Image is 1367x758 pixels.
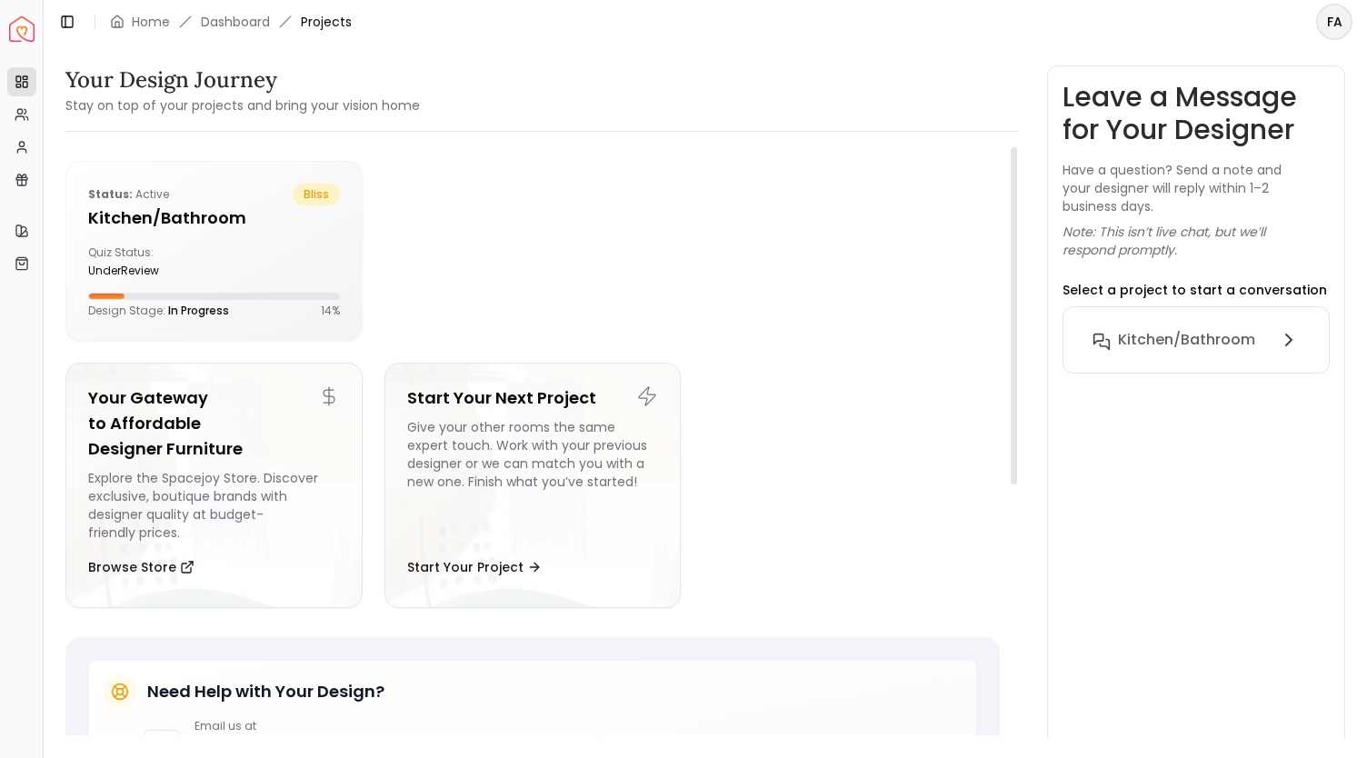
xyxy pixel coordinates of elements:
[201,13,270,31] a: Dashboard
[147,679,384,704] h5: Need Help with Your Design?
[110,13,352,31] nav: breadcrumb
[88,184,169,205] p: active
[301,13,352,31] span: Projects
[88,245,206,278] div: Quiz Status:
[9,16,35,42] a: Spacejoy
[65,65,420,95] h3: Your Design Journey
[1063,161,1330,215] p: Have a question? Send a note and your designer will reply within 1–2 business days.
[1118,329,1255,351] h6: Kitchen/Bathroom
[88,264,206,278] div: underReview
[88,205,340,231] h5: Kitchen/Bathroom
[9,16,35,42] img: Spacejoy Logo
[1063,223,1330,259] p: Note: This isn’t live chat, but we’ll respond promptly.
[195,719,326,733] p: Email us at
[168,303,229,318] span: In Progress
[407,549,542,585] button: Start Your Project
[1078,322,1314,358] button: Kitchen/Bathroom
[384,363,682,608] a: Start Your Next ProjectGive your other rooms the same expert touch. Work with your previous desig...
[1063,81,1330,146] h3: Leave a Message for Your Designer
[321,304,340,318] p: 14 %
[293,184,340,205] span: bliss
[88,304,229,318] p: Design Stage:
[407,418,659,542] div: Give your other rooms the same expert touch. Work with your previous designer or we can match you...
[65,96,420,115] small: Stay on top of your projects and bring your vision home
[407,385,659,411] h5: Start Your Next Project
[88,385,340,462] h5: Your Gateway to Affordable Designer Furniture
[88,549,195,585] button: Browse Store
[88,186,133,202] b: Status:
[65,363,363,608] a: Your Gateway to Affordable Designer FurnitureExplore the Spacejoy Store. Discover exclusive, bout...
[88,469,340,542] div: Explore the Spacejoy Store. Discover exclusive, boutique brands with designer quality at budget-f...
[1318,5,1351,38] span: FA
[1063,281,1327,299] p: Select a project to start a conversation
[1316,4,1352,40] button: FA
[132,13,170,31] a: Home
